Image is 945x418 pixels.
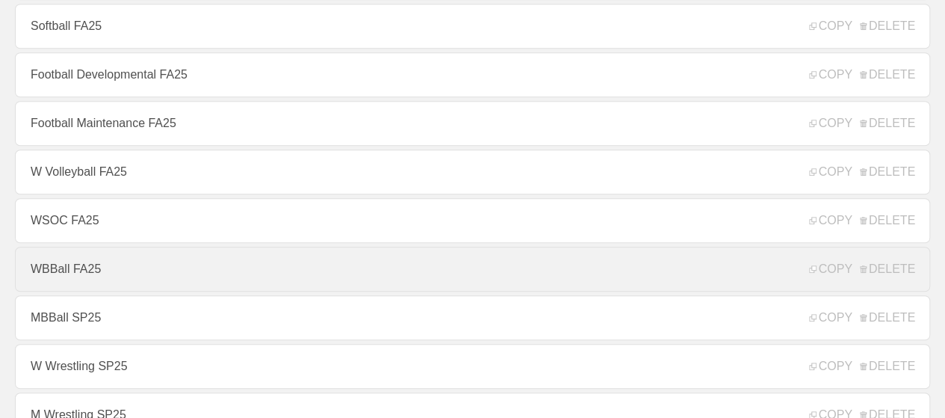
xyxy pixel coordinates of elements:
[860,68,915,82] span: DELETE
[860,165,915,179] span: DELETE
[809,165,852,179] span: COPY
[15,52,930,97] a: Football Developmental FA25
[15,150,930,194] a: W Volleyball FA25
[15,344,930,389] a: W Wrestling SP25
[809,68,852,82] span: COPY
[860,214,915,227] span: DELETE
[860,19,915,33] span: DELETE
[15,247,930,292] a: WBBall FA25
[15,101,930,146] a: Football Maintenance FA25
[676,245,945,418] iframe: Chat Widget
[809,19,852,33] span: COPY
[860,117,915,130] span: DELETE
[15,4,930,49] a: Softball FA25
[809,117,852,130] span: COPY
[809,214,852,227] span: COPY
[15,295,930,340] a: MBBall SP25
[15,198,930,243] a: WSOC FA25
